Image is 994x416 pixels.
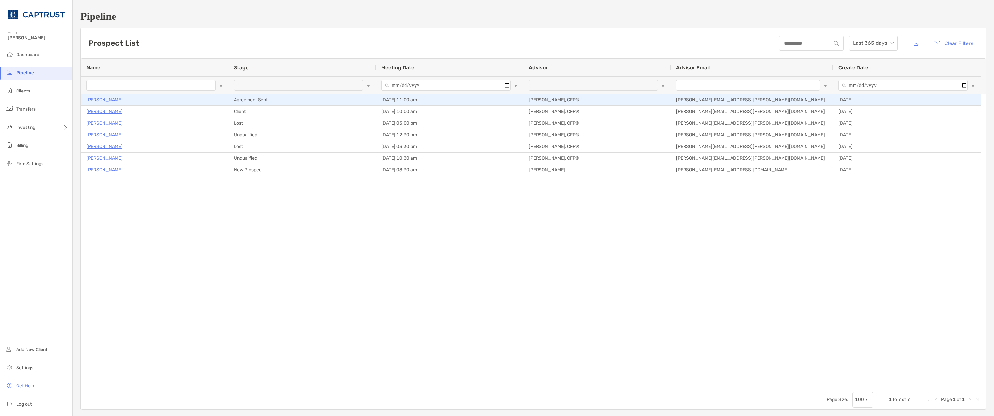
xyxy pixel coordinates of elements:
[16,125,35,130] span: Investing
[933,397,939,402] div: Previous Page
[529,65,548,71] span: Advisor
[671,153,833,164] div: [PERSON_NAME][EMAIL_ADDRESS][PERSON_NAME][DOMAIN_NAME]
[86,96,123,104] a: [PERSON_NAME]
[16,70,34,76] span: Pipeline
[833,117,981,129] div: [DATE]
[524,164,671,176] div: [PERSON_NAME]
[823,83,828,88] button: Open Filter Menu
[975,397,980,402] div: Last Page
[8,35,68,41] span: [PERSON_NAME]!
[833,141,981,152] div: [DATE]
[229,129,376,141] div: Unqualified
[16,365,33,371] span: Settings
[967,397,973,402] div: Next Page
[6,141,14,149] img: billing icon
[6,123,14,131] img: investing icon
[16,401,32,407] span: Log out
[229,94,376,105] div: Agreement Sent
[381,80,511,91] input: Meeting Date Filter Input
[6,363,14,371] img: settings icon
[229,153,376,164] div: Unqualified
[524,94,671,105] div: [PERSON_NAME], CFP®
[6,87,14,94] img: clients icon
[833,129,981,141] div: [DATE]
[86,80,216,91] input: Name Filter Input
[234,65,248,71] span: Stage
[6,50,14,58] img: dashboard icon
[6,159,14,167] img: firm-settings icon
[16,161,43,166] span: Firm Settings
[893,397,897,402] span: to
[513,83,518,88] button: Open Filter Menu
[855,397,864,402] div: 100
[229,141,376,152] div: Lost
[6,400,14,408] img: logout icon
[524,129,671,141] div: [PERSON_NAME], CFP®
[833,164,981,176] div: [DATE]
[524,153,671,164] div: [PERSON_NAME], CFP®
[218,83,224,88] button: Open Filter Menu
[929,36,978,50] button: Clear Filters
[953,397,956,402] span: 1
[671,117,833,129] div: [PERSON_NAME][EMAIL_ADDRESS][PERSON_NAME][DOMAIN_NAME]
[852,392,873,408] div: Page Size
[970,83,976,88] button: Open Filter Menu
[376,164,524,176] div: [DATE] 08:30 am
[376,117,524,129] div: [DATE] 03:00 pm
[838,80,968,91] input: Create Date Filter Input
[16,143,28,148] span: Billing
[86,166,123,174] p: [PERSON_NAME]
[376,153,524,164] div: [DATE] 10:30 am
[80,10,986,22] h1: Pipeline
[86,119,123,127] a: [PERSON_NAME]
[524,117,671,129] div: [PERSON_NAME], CFP®
[89,39,139,48] h3: Prospect List
[676,80,820,91] input: Advisor Email Filter Input
[16,383,34,389] span: Get Help
[6,382,14,389] img: get-help icon
[902,397,906,402] span: of
[827,397,848,402] div: Page Size:
[853,36,894,50] span: Last 365 days
[6,105,14,113] img: transfers icon
[229,164,376,176] div: New Prospect
[957,397,961,402] span: of
[6,345,14,353] img: add_new_client icon
[524,141,671,152] div: [PERSON_NAME], CFP®
[86,154,123,162] p: [PERSON_NAME]
[6,68,14,76] img: pipeline icon
[833,94,981,105] div: [DATE]
[962,397,965,402] span: 1
[898,397,901,402] span: 7
[838,65,868,71] span: Create Date
[86,142,123,151] a: [PERSON_NAME]
[376,129,524,141] div: [DATE] 12:30 pm
[661,83,666,88] button: Open Filter Menu
[907,397,910,402] span: 7
[833,153,981,164] div: [DATE]
[671,141,833,152] div: [PERSON_NAME][EMAIL_ADDRESS][PERSON_NAME][DOMAIN_NAME]
[86,131,123,139] a: [PERSON_NAME]
[16,347,47,352] span: Add New Client
[671,106,833,117] div: [PERSON_NAME][EMAIL_ADDRESS][PERSON_NAME][DOMAIN_NAME]
[671,94,833,105] div: [PERSON_NAME][EMAIL_ADDRESS][PERSON_NAME][DOMAIN_NAME]
[376,106,524,117] div: [DATE] 10:00 am
[86,107,123,116] a: [PERSON_NAME]
[8,3,65,26] img: CAPTRUST Logo
[671,164,833,176] div: [PERSON_NAME][EMAIL_ADDRESS][DOMAIN_NAME]
[229,106,376,117] div: Client
[671,129,833,141] div: [PERSON_NAME][EMAIL_ADDRESS][PERSON_NAME][DOMAIN_NAME]
[366,83,371,88] button: Open Filter Menu
[833,106,981,117] div: [DATE]
[376,94,524,105] div: [DATE] 11:00 am
[86,65,100,71] span: Name
[524,106,671,117] div: [PERSON_NAME], CFP®
[16,88,30,94] span: Clients
[676,65,710,71] span: Advisor Email
[229,117,376,129] div: Lost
